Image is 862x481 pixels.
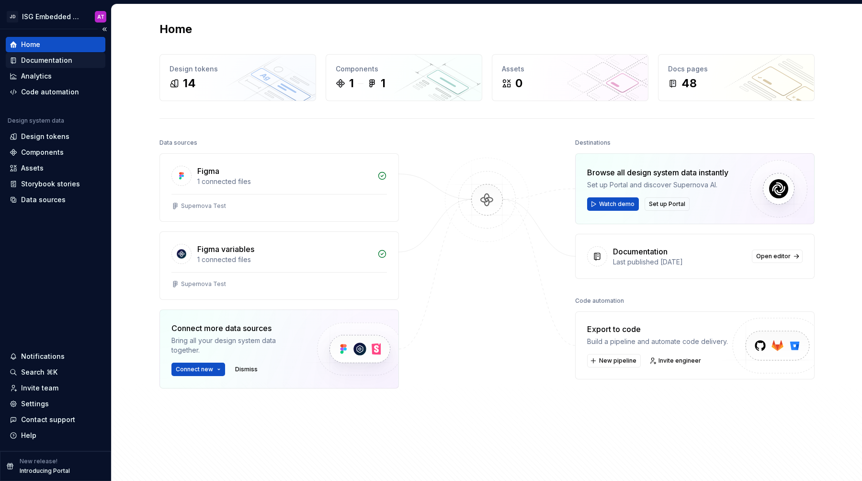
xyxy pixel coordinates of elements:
[6,412,105,427] button: Contact support
[649,200,685,208] span: Set up Portal
[21,179,80,189] div: Storybook stories
[658,54,815,101] a: Docs pages48
[646,354,705,367] a: Invite engineer
[752,250,803,263] a: Open editor
[6,396,105,412] a: Settings
[231,363,262,376] button: Dismiss
[587,354,641,367] button: New pipeline
[326,54,482,101] a: Components11
[171,336,301,355] div: Bring all your design system data together.
[6,365,105,380] button: Search ⌘K
[22,12,83,22] div: ISG Embedded Design System
[159,136,197,149] div: Data sources
[21,40,40,49] div: Home
[181,202,226,210] div: Supernova Test
[6,69,105,84] a: Analytics
[21,132,69,141] div: Design tokens
[159,153,399,222] a: Figma1 connected filesSupernova Test
[658,357,701,365] span: Invite engineer
[756,252,791,260] span: Open editor
[21,399,49,409] div: Settings
[176,366,213,373] span: Connect new
[21,87,79,97] div: Code automation
[6,37,105,52] a: Home
[21,148,64,157] div: Components
[515,76,522,91] div: 0
[6,53,105,68] a: Documentation
[235,366,258,373] span: Dismiss
[6,84,105,100] a: Code automation
[381,76,386,91] div: 1
[21,56,72,65] div: Documentation
[336,64,472,74] div: Components
[681,76,697,91] div: 48
[575,136,611,149] div: Destinations
[599,200,635,208] span: Watch demo
[159,54,316,101] a: Design tokens14
[8,117,64,125] div: Design system data
[587,337,728,346] div: Build a pipeline and automate code delivery.
[587,180,728,190] div: Set up Portal and discover Supernova AI.
[6,192,105,207] a: Data sources
[587,167,728,178] div: Browse all design system data instantly
[181,280,226,288] div: Supernova Test
[6,160,105,176] a: Assets
[587,197,639,211] button: Watch demo
[613,246,668,257] div: Documentation
[613,257,746,267] div: Last published [DATE]
[2,6,109,27] button: JDISG Embedded Design SystemAT
[21,71,52,81] div: Analytics
[6,428,105,443] button: Help
[21,195,66,205] div: Data sources
[21,431,36,440] div: Help
[159,22,192,37] h2: Home
[183,76,196,91] div: 14
[587,323,728,335] div: Export to code
[349,76,354,91] div: 1
[197,243,254,255] div: Figma variables
[197,165,219,177] div: Figma
[171,322,301,334] div: Connect more data sources
[6,145,105,160] a: Components
[20,467,70,475] p: Introducing Portal
[171,363,225,376] button: Connect new
[97,13,104,21] div: AT
[6,129,105,144] a: Design tokens
[159,231,399,300] a: Figma variables1 connected filesSupernova Test
[6,380,105,396] a: Invite team
[20,458,57,465] p: New release!
[502,64,638,74] div: Assets
[197,177,372,186] div: 1 connected files
[21,415,75,424] div: Contact support
[668,64,805,74] div: Docs pages
[599,357,636,365] span: New pipeline
[197,255,372,264] div: 1 connected files
[7,11,18,23] div: JD
[170,64,306,74] div: Design tokens
[645,197,690,211] button: Set up Portal
[6,176,105,192] a: Storybook stories
[6,349,105,364] button: Notifications
[21,367,57,377] div: Search ⌘K
[98,23,111,36] button: Collapse sidebar
[492,54,648,101] a: Assets0
[21,163,44,173] div: Assets
[575,294,624,308] div: Code automation
[21,383,58,393] div: Invite team
[21,352,65,361] div: Notifications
